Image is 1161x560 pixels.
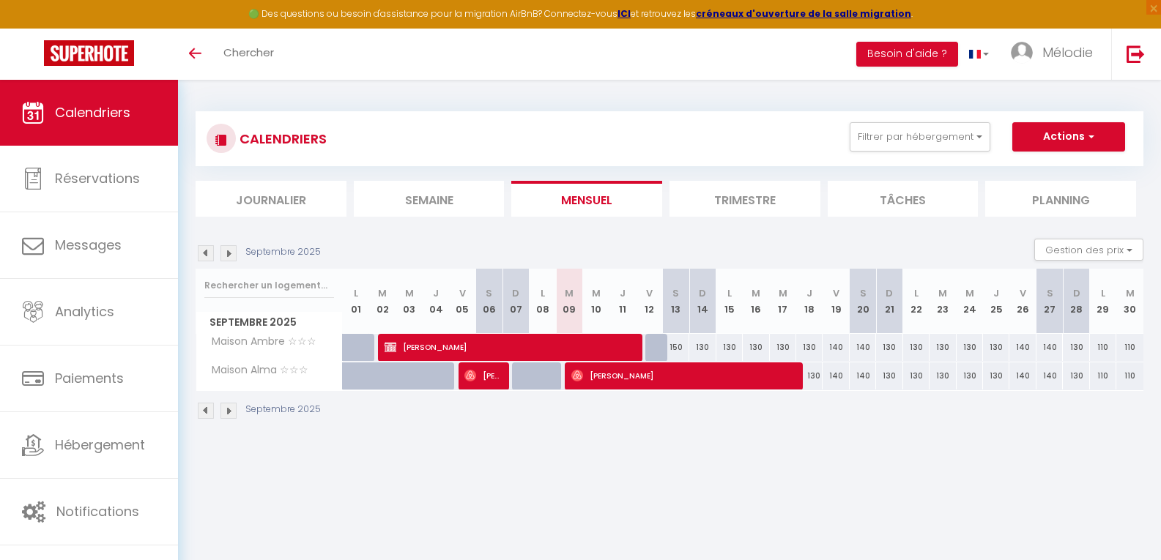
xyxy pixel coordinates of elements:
div: 130 [983,362,1009,389]
div: 110 [1116,362,1143,389]
h3: CALENDRIERS [236,122,327,155]
div: 140 [850,334,876,361]
a: ICI [617,7,631,20]
div: 130 [743,334,769,361]
abbr: V [646,286,653,300]
abbr: M [965,286,974,300]
abbr: J [620,286,626,300]
th: 25 [983,269,1009,334]
th: 10 [582,269,609,334]
p: Septembre 2025 [245,245,321,259]
a: ... Mélodie [1000,29,1111,80]
span: Paiements [55,369,124,387]
th: 23 [930,269,956,334]
th: 30 [1116,269,1143,334]
div: 110 [1116,334,1143,361]
div: 110 [1090,334,1116,361]
span: Mélodie [1042,43,1093,61]
span: Septembre 2025 [196,312,342,333]
div: 130 [983,334,1009,361]
button: Gestion des prix [1034,239,1143,261]
div: 130 [796,362,823,389]
abbr: S [672,286,679,300]
li: Journalier [196,181,346,217]
abbr: S [486,286,492,300]
th: 03 [396,269,422,334]
div: 130 [876,334,902,361]
th: 04 [423,269,449,334]
th: 21 [876,269,902,334]
abbr: L [914,286,919,300]
th: 17 [770,269,796,334]
abbr: M [1126,286,1135,300]
abbr: V [1020,286,1026,300]
th: 19 [823,269,849,334]
th: 05 [449,269,475,334]
div: 130 [770,334,796,361]
div: 130 [930,362,956,389]
p: Septembre 2025 [245,403,321,417]
a: Chercher [212,29,285,80]
div: 110 [1090,362,1116,389]
li: Mensuel [511,181,662,217]
span: Maison Alma ☆☆☆ [199,362,312,378]
span: Maison Ambre ☆☆☆ [199,334,320,350]
th: 22 [903,269,930,334]
th: 06 [476,269,502,334]
abbr: M [405,286,414,300]
abbr: D [1073,286,1080,300]
span: Réservations [55,169,140,187]
div: 130 [903,334,930,361]
div: 130 [716,334,743,361]
div: 130 [1063,362,1089,389]
img: logout [1127,45,1145,63]
button: Filtrer par hébergement [850,122,990,152]
button: Actions [1012,122,1125,152]
img: Super Booking [44,40,134,66]
abbr: S [860,286,867,300]
th: 18 [796,269,823,334]
span: [PERSON_NAME] [571,362,797,389]
div: 140 [1009,362,1036,389]
abbr: L [1101,286,1105,300]
button: Besoin d'aide ? [856,42,958,67]
th: 01 [343,269,369,334]
th: 27 [1036,269,1063,334]
div: 130 [903,362,930,389]
abbr: J [993,286,999,300]
abbr: S [1047,286,1053,300]
li: Semaine [354,181,505,217]
abbr: M [938,286,947,300]
div: 140 [823,362,849,389]
th: 29 [1090,269,1116,334]
abbr: V [459,286,466,300]
span: Notifications [56,502,139,520]
abbr: M [592,286,601,300]
th: 14 [689,269,716,334]
span: [PERSON_NAME] [464,362,500,389]
li: Planning [985,181,1136,217]
abbr: M [752,286,760,300]
li: Trimestre [669,181,820,217]
abbr: D [512,286,519,300]
abbr: D [699,286,706,300]
div: 140 [850,362,876,389]
th: 24 [957,269,983,334]
th: 20 [850,269,876,334]
abbr: M [378,286,387,300]
div: 130 [689,334,716,361]
th: 02 [369,269,396,334]
div: 140 [1036,362,1063,389]
div: 130 [876,362,902,389]
div: 130 [796,334,823,361]
th: 26 [1009,269,1036,334]
abbr: J [433,286,439,300]
div: 140 [1009,334,1036,361]
abbr: D [886,286,893,300]
input: Rechercher un logement... [204,272,334,299]
abbr: V [833,286,839,300]
div: 140 [823,334,849,361]
th: 12 [636,269,662,334]
th: 11 [609,269,636,334]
